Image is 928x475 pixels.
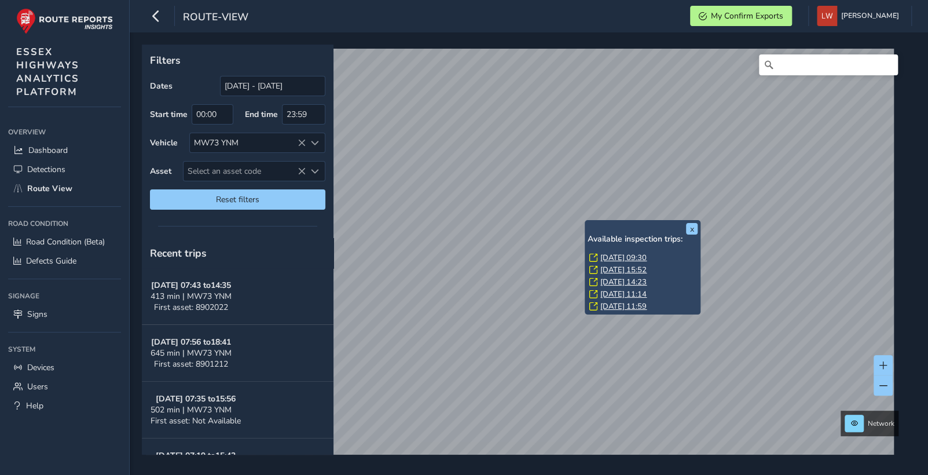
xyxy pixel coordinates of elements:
span: My Confirm Exports [711,10,783,21]
label: Dates [150,81,173,92]
div: Overview [8,123,121,141]
a: Road Condition (Beta) [8,232,121,251]
strong: [DATE] 07:43 to 14:35 [151,280,231,291]
span: Devices [27,362,54,373]
span: Network [868,419,894,428]
span: Route View [27,183,72,194]
span: Reset filters [159,194,317,205]
a: Defects Guide [8,251,121,271]
strong: [DATE] 07:19 to 15:43 [156,450,236,461]
span: Road Condition (Beta) [26,236,105,247]
button: [PERSON_NAME] [817,6,903,26]
span: Recent trips [150,246,207,260]
span: First asset: 8901212 [154,359,228,370]
a: Users [8,377,121,396]
span: Detections [27,164,65,175]
a: [DATE] 11:14 [600,289,647,299]
span: Signs [27,309,47,320]
img: diamond-layout [817,6,837,26]
strong: [DATE] 07:35 to 15:56 [156,393,236,404]
a: Dashboard [8,141,121,160]
span: 502 min | MW73 YNM [151,404,232,415]
label: Start time [150,109,188,120]
label: End time [245,109,278,120]
a: [DATE] 09:30 [600,253,647,263]
span: 413 min | MW73 YNM [151,291,232,302]
a: Devices [8,358,121,377]
input: Search [759,54,898,75]
a: [DATE] 14:23 [600,277,647,287]
span: 645 min | MW73 YNM [151,348,232,359]
strong: [DATE] 07:56 to 18:41 [151,337,231,348]
a: Help [8,396,121,415]
p: Filters [150,53,325,68]
span: Select an asset code [184,162,306,181]
span: First asset: 8902022 [154,302,228,313]
div: Signage [8,287,121,305]
span: Help [26,400,43,411]
a: [DATE] 11:59 [600,301,647,312]
span: Users [27,381,48,392]
img: rr logo [16,8,113,34]
a: Route View [8,179,121,198]
button: [DATE] 07:56 to18:41645 min | MW73 YNMFirst asset: 8901212 [142,325,333,382]
label: Asset [150,166,171,177]
button: [DATE] 07:43 to14:35413 min | MW73 YNMFirst asset: 8902022 [142,268,333,325]
button: [DATE] 07:35 to15:56502 min | MW73 YNMFirst asset: Not Available [142,382,333,439]
a: Signs [8,305,121,324]
span: Defects Guide [26,255,76,266]
div: Road Condition [8,215,121,232]
a: [DATE] 15:52 [600,265,647,275]
span: route-view [183,10,248,26]
div: MW73 YNM [190,133,306,152]
div: Select an asset code [306,162,325,181]
span: Dashboard [28,145,68,156]
canvas: Map [146,49,894,468]
h6: Available inspection trips: [588,235,698,244]
div: System [8,341,121,358]
label: Vehicle [150,137,178,148]
button: x [686,223,698,235]
span: [PERSON_NAME] [841,6,899,26]
a: Detections [8,160,121,179]
span: First asset: Not Available [151,415,241,426]
button: Reset filters [150,189,325,210]
span: ESSEX HIGHWAYS ANALYTICS PLATFORM [16,45,79,98]
button: My Confirm Exports [690,6,792,26]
